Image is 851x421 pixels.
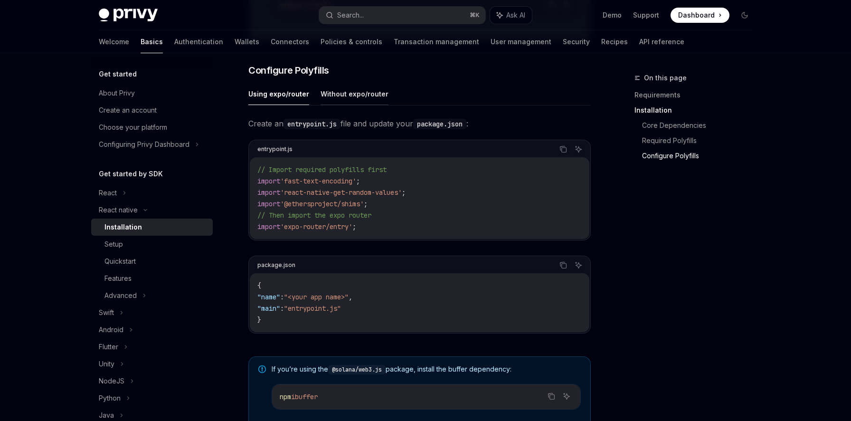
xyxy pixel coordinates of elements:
button: Ask AI [490,7,532,24]
span: ; [352,222,356,231]
button: Search...⌘K [319,7,485,24]
a: Policies & controls [321,30,382,53]
a: Create an account [91,102,213,119]
code: package.json [413,119,466,129]
span: If you’re using the package, install the buffer dependency: [272,364,581,374]
button: Ask AI [572,143,585,155]
span: import [257,222,280,231]
a: User management [491,30,551,53]
span: On this page [644,72,687,84]
span: '@ethersproject/shims' [280,200,364,208]
div: Swift [99,307,114,318]
button: Copy the contents from the code block [557,143,569,155]
a: Wallets [235,30,259,53]
span: { [257,281,261,290]
div: Features [104,273,132,284]
span: ⌘ K [470,11,480,19]
a: Quickstart [91,253,213,270]
button: Without expo/router [321,83,388,105]
span: // Import required polyfills first [257,165,387,174]
span: i [291,392,295,401]
a: Security [563,30,590,53]
div: Unity [99,358,114,370]
a: Configure Polyfills [642,148,760,163]
h5: Get started by SDK [99,168,163,180]
a: About Privy [91,85,213,102]
button: Ask AI [560,390,573,402]
a: Installation [634,103,760,118]
a: Core Dependencies [642,118,760,133]
span: "name" [257,293,280,301]
span: import [257,200,280,208]
a: Requirements [634,87,760,103]
div: Quickstart [104,256,136,267]
button: Using expo/router [248,83,309,105]
div: Search... [337,10,364,21]
span: npm [280,392,291,401]
span: 'fast-text-encoding' [280,177,356,185]
div: React [99,187,117,199]
div: Configuring Privy Dashboard [99,139,189,150]
span: ; [356,177,360,185]
button: Ask AI [572,259,585,271]
div: Java [99,410,114,421]
a: Setup [91,236,213,253]
a: Choose your platform [91,119,213,136]
span: ; [364,200,368,208]
div: Setup [104,239,123,250]
span: buffer [295,392,318,401]
div: Choose your platform [99,122,167,133]
div: Android [99,324,123,335]
span: // Then import the expo router [257,211,371,220]
a: Support [633,10,659,20]
span: : [280,304,284,313]
span: "<your app name>" [284,293,349,301]
span: Create an file and update your : [248,117,591,130]
div: About Privy [99,87,135,99]
a: Features [91,270,213,287]
div: React native [99,204,138,216]
a: Welcome [99,30,129,53]
div: Advanced [104,290,137,301]
span: "main" [257,304,280,313]
a: Connectors [271,30,309,53]
button: Copy the contents from the code block [545,390,558,402]
a: Recipes [601,30,628,53]
span: 'expo-router/entry' [280,222,352,231]
div: Installation [104,221,142,233]
button: Toggle dark mode [737,8,752,23]
img: dark logo [99,9,158,22]
a: Authentication [174,30,223,53]
button: Copy the contents from the code block [557,259,569,271]
svg: Note [258,365,266,373]
span: Configure Polyfills [248,64,329,77]
span: Dashboard [678,10,715,20]
span: 'react-native-get-random-values' [280,188,402,197]
span: ; [402,188,406,197]
div: Create an account [99,105,157,116]
h5: Get started [99,68,137,80]
a: Basics [141,30,163,53]
a: Required Polyfills [642,133,760,148]
span: "entrypoint.js" [284,304,341,313]
div: Flutter [99,341,118,353]
a: API reference [639,30,684,53]
span: : [280,293,284,301]
a: Transaction management [394,30,479,53]
code: entrypoint.js [284,119,340,129]
span: , [349,293,352,301]
span: import [257,188,280,197]
div: Python [99,392,121,404]
a: Installation [91,219,213,236]
span: Ask AI [506,10,525,20]
div: NodeJS [99,375,124,387]
a: Dashboard [671,8,729,23]
span: import [257,177,280,185]
span: } [257,316,261,324]
div: entrypoint.js [257,143,293,155]
a: Demo [603,10,622,20]
code: @solana/web3.js [328,365,386,374]
div: package.json [257,259,295,271]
